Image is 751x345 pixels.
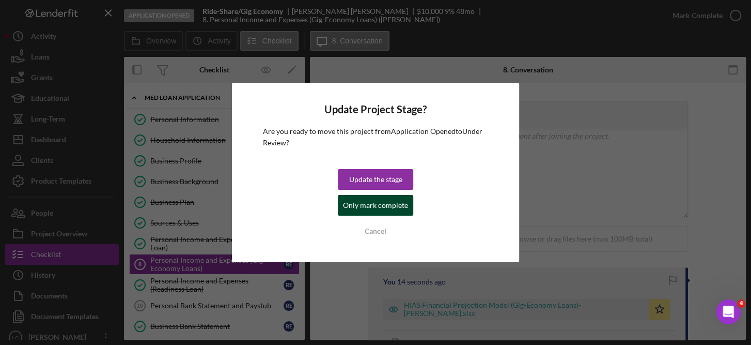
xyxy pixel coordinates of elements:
[263,126,488,149] p: Are you ready to move this project from Application Opened to Under Review ?
[338,195,413,216] button: Only mark complete
[338,221,413,242] button: Cancel
[263,103,488,115] h4: Update Project Stage?
[737,299,745,308] span: 4
[349,169,402,190] div: Update the stage
[338,169,413,190] button: Update the stage
[343,195,408,216] div: Only mark complete
[716,299,741,324] iframe: Intercom live chat
[365,221,386,242] div: Cancel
